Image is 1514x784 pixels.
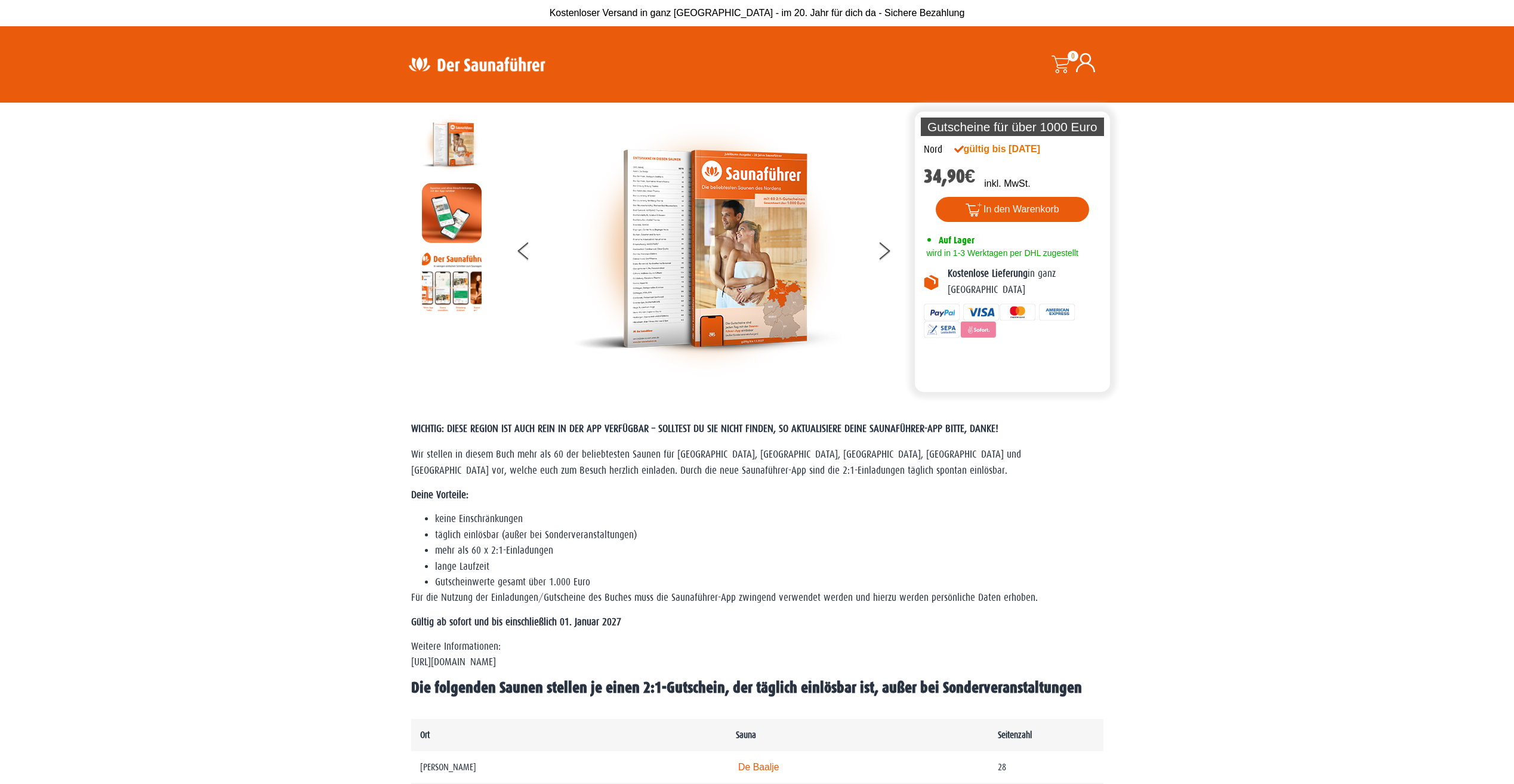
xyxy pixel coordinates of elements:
p: in ganz [GEOGRAPHIC_DATA] [948,266,1102,298]
li: Gutscheinwerte gesamt über 1.000 Euro [435,575,1103,590]
img: der-saunafuehrer-2025-nord [573,115,842,383]
div: gültig bis [DATE] [954,142,1066,156]
div: Nord [924,142,942,158]
span: Auf Lager [939,234,975,246]
strong: Deine Vorteile: [411,489,468,501]
p: Für die Nutzung der Einladungen/Gutscheine des Buches muss die Saunaführer-App zwingend verwendet... [411,590,1103,606]
span: € [965,165,976,187]
strong: Ort [420,730,430,740]
img: Anleitung7tn [422,252,482,311]
span: wird in 1-3 Werktagen per DHL zugestellt [924,248,1078,258]
span: Wir stellen in diesem Buch mehr als 60 der beliebtesten Saunen für [GEOGRAPHIC_DATA], [GEOGRAPHIC... [411,449,1021,476]
li: keine Einschränkungen [435,511,1103,527]
li: lange Laufzeit [435,559,1103,575]
span: Kostenloser Versand in ganz [GEOGRAPHIC_DATA] - im 20. Jahr für dich da - Sichere Bezahlung [550,8,965,18]
img: der-saunafuehrer-2025-nord [422,115,482,174]
td: [PERSON_NAME] [411,751,727,783]
li: täglich einlösbar (außer bei Sonderveranstaltungen) [435,527,1103,543]
span: Die folgenden Saunen stellen je einen 2:1-Gutschein, der täglich einlösbar ist, außer bei Sonderv... [411,679,1082,696]
span: WICHTIG: DIESE REGION IST AUCH REIN IN DER APP VERFÜGBAR – SOLLTEST DU SIE NICHT FINDEN, SO AKTUA... [411,423,998,434]
p: Gutscheine für über 1000 Euro [921,118,1105,136]
strong: Gültig ab sofort und bis einschließlich 01. Januar 2027 [411,616,621,628]
strong: Sauna [736,730,756,740]
button: In den Warenkorb [936,197,1089,222]
img: MOCKUP-iPhone_regional [422,183,482,243]
p: inkl. MwSt. [984,177,1030,191]
strong: Seitenzahl [998,730,1032,740]
p: Weitere Informationen: [URL][DOMAIN_NAME] [411,639,1103,671]
bdi: 34,90 [924,165,976,187]
b: Kostenlose Lieferung [948,268,1028,279]
td: 28 [989,751,1103,783]
li: mehr als 60 x 2:1-Einladungen [435,543,1103,558]
span: 0 [1068,51,1078,61]
a: De Baalje [738,762,779,772]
